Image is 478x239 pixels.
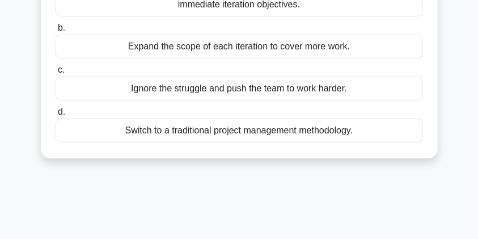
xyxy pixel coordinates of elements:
[56,35,423,58] div: Expand the scope of each iteration to cover more work.
[58,65,65,74] span: c.
[58,23,65,32] span: b.
[56,119,423,142] div: Switch to a traditional project management methodology.
[58,107,65,116] span: d.
[56,77,423,100] div: Ignore the struggle and push the team to work harder.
